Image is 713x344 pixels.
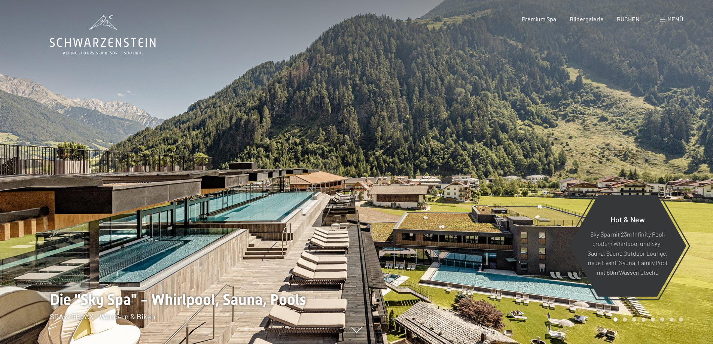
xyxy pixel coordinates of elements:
div: Carousel Page 8 [679,317,683,322]
div: Carousel Page 1 (Current Slide) [613,317,618,322]
div: Carousel Page 6 [660,317,664,322]
p: Sky Spa mit 23m Infinity Pool, großem Whirlpool und Sky-Sauna, Sauna Outdoor Lounge, neue Event-S... [587,229,668,277]
a: Hot & New Sky Spa mit 23m Infinity Pool, großem Whirlpool und Sky-Sauna, Sauna Outdoor Lounge, ne... [568,194,687,297]
span: Hot & New [610,214,645,223]
div: Carousel Pagination [611,317,683,322]
a: Bildergalerie [570,15,604,22]
div: Carousel Page 3 [632,317,636,322]
div: Carousel Page 4 [642,317,646,322]
div: Carousel Page 2 [623,317,627,322]
a: Premium Spa [522,15,556,22]
div: Carousel Page 5 [651,317,655,322]
div: Carousel Page 7 [670,317,674,322]
a: BUCHEN [617,15,640,22]
span: Menü [667,15,683,22]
